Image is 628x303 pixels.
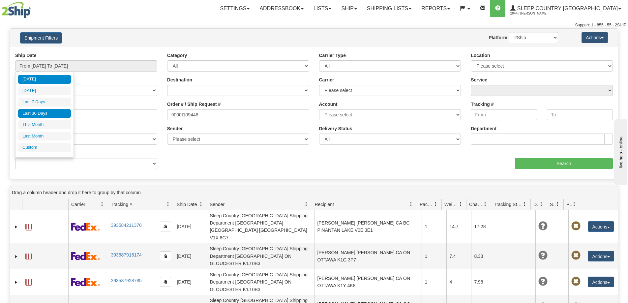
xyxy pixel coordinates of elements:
td: 1 [422,269,446,295]
label: Sender [167,125,183,132]
span: Pickup Status [566,201,572,208]
img: 2 - FedEx Express® [71,278,100,286]
span: Unknown [538,251,548,260]
a: Label [25,251,32,261]
span: Pickup Not Assigned [571,222,581,231]
span: Pickup Not Assigned [571,251,581,260]
span: Sleep Country [GEOGRAPHIC_DATA] [516,6,618,11]
td: 7.98 [471,269,496,295]
td: 7.4 [446,243,471,269]
a: Expand [13,253,19,260]
button: Actions [588,251,614,261]
li: This Month [18,120,71,129]
span: Shipment Issues [550,201,555,208]
a: Pickup Status filter column settings [569,198,580,210]
a: Expand [13,279,19,286]
a: 393587916174 [111,252,141,258]
a: Settings [215,0,254,17]
a: Charge filter column settings [480,198,491,210]
div: live help - online [5,6,61,11]
button: Copy to clipboard [160,251,171,261]
label: Ship Date [15,52,37,59]
input: To [547,109,613,120]
label: Carrier [319,76,334,83]
input: Search [515,158,613,169]
span: Unknown [538,222,548,231]
span: Delivery Status [533,201,539,208]
a: Label [25,221,32,231]
label: Destination [167,76,192,83]
img: 2 - FedEx Express® [71,252,100,260]
img: logo2044.jpg [2,2,31,18]
label: Order # / Ship Request # [167,101,221,107]
label: Location [471,52,490,59]
button: Actions [588,277,614,287]
td: 14.7 [446,210,471,243]
span: Recipient [315,201,334,208]
a: Ship Date filter column settings [195,198,207,210]
span: Sender [210,201,224,208]
label: Department [471,125,496,132]
span: Unknown [538,277,548,286]
a: Tracking # filter column settings [163,198,174,210]
img: 2 - FedEx Express® [71,223,100,231]
label: Account [319,101,338,107]
a: Weight filter column settings [455,198,466,210]
button: Copy to clipboard [160,277,171,287]
li: [DATE] [18,86,71,95]
a: 393587928785 [111,278,141,283]
a: Reports [416,0,455,17]
td: 4 [446,269,471,295]
label: Platform [489,34,507,41]
button: Actions [582,32,608,43]
a: Carrier filter column settings [97,198,108,210]
span: Carrier [71,201,85,208]
a: Delivery Status filter column settings [536,198,547,210]
label: Tracking # [471,101,493,107]
td: 17.28 [471,210,496,243]
a: Label [25,276,32,287]
button: Copy to clipboard [160,222,171,231]
td: Sleep Country [GEOGRAPHIC_DATA] Shipping Department [GEOGRAPHIC_DATA] [GEOGRAPHIC_DATA] [GEOGRAPH... [207,210,314,243]
a: Tracking Status filter column settings [519,198,530,210]
span: Charge [469,201,483,208]
a: Shipment Issues filter column settings [552,198,563,210]
div: grid grouping header [10,186,618,199]
a: Packages filter column settings [430,198,441,210]
td: [PERSON_NAME] [PERSON_NAME] CA ON OTTAWA K1Y 4K8 [314,269,422,295]
td: [DATE] [174,269,207,295]
span: 2044 / [PERSON_NAME] [510,10,560,17]
td: 8.33 [471,243,496,269]
a: 393584211370 [111,223,141,228]
label: Delivery Status [319,125,352,132]
td: 1 [422,243,446,269]
a: Recipient filter column settings [405,198,417,210]
label: Carrier Type [319,52,346,59]
span: Weight [444,201,458,208]
td: Sleep Country [GEOGRAPHIC_DATA] Shipping Department [GEOGRAPHIC_DATA] ON GLOUCESTER K1J 0B3 [207,243,314,269]
span: Ship Date [177,201,197,208]
td: [PERSON_NAME] [PERSON_NAME] CA ON OTTAWA K1G 3P7 [314,243,422,269]
a: Addressbook [254,0,309,17]
button: Shipment Filters [20,32,62,44]
td: [DATE] [174,243,207,269]
input: From [471,109,537,120]
li: Last 7 Days [18,98,71,106]
span: Pickup Not Assigned [571,277,581,286]
li: Last Month [18,132,71,141]
td: [PERSON_NAME] [PERSON_NAME] CA BC PINANTAN LAKE V0E 3E1 [314,210,422,243]
a: Sleep Country [GEOGRAPHIC_DATA] 2044 / [PERSON_NAME] [505,0,626,17]
td: 1 [422,210,446,243]
iframe: chat widget [613,118,627,185]
label: Service [471,76,487,83]
li: Last 30 Days [18,109,71,118]
li: [DATE] [18,75,71,84]
span: Tracking # [111,201,132,208]
a: Expand [13,224,19,230]
a: Ship [336,0,362,17]
span: Packages [420,201,434,208]
button: Actions [588,221,614,232]
li: Custom [18,143,71,152]
td: Sleep Country [GEOGRAPHIC_DATA] Shipping Department [GEOGRAPHIC_DATA] ON GLOUCESTER K1J 0B3 [207,269,314,295]
label: Category [167,52,187,59]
